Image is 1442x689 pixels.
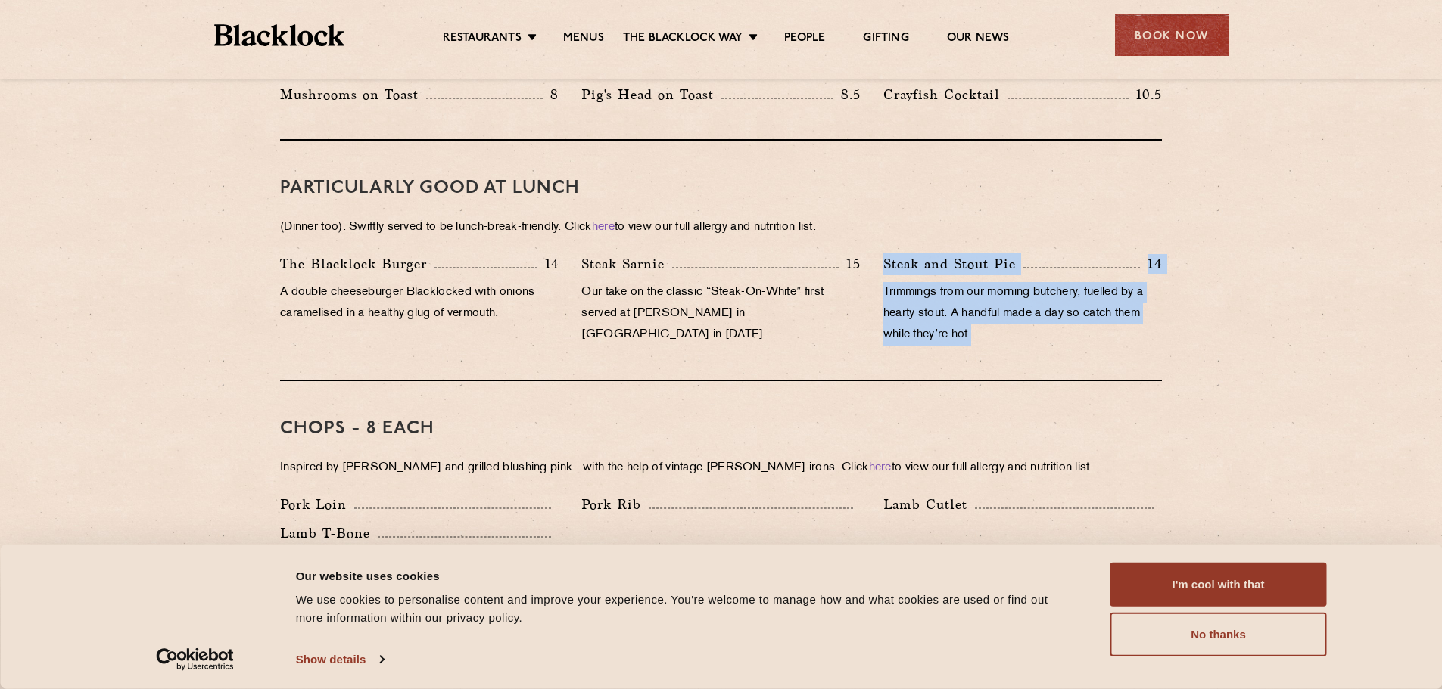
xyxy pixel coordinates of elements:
p: Steak and Stout Pie [883,253,1023,275]
p: (Dinner too). Swiftly served to be lunch-break-friendly. Click to view our full allergy and nutri... [280,217,1162,238]
h3: PARTICULARLY GOOD AT LUNCH [280,178,1162,198]
p: Trimmings from our morning butchery, fuelled by a hearty stout. A handful made a day so catch the... [883,282,1162,346]
p: 8 [543,85,559,104]
a: Menus [563,31,604,48]
div: Our website uses cookies [296,566,1076,585]
p: 10.5 [1129,85,1162,104]
p: Inspired by [PERSON_NAME] and grilled blushing pink - with the help of vintage [PERSON_NAME] iron... [280,458,1162,479]
button: No thanks [1110,613,1327,656]
a: Our News [947,31,1010,48]
a: Show details [296,648,384,671]
p: Pork Loin [280,494,354,515]
p: A double cheeseburger Blacklocked with onions caramelised in a healthy glug of vermouth. [280,282,559,324]
p: 15 [839,254,861,274]
a: People [784,31,825,48]
p: Steak Sarnie [581,253,672,275]
div: We use cookies to personalise content and improve your experience. You're welcome to manage how a... [296,591,1076,627]
img: BL_Textured_Logo-footer-cropped.svg [214,24,345,46]
a: Usercentrics Cookiebot - opens in a new window [129,648,261,671]
button: I'm cool with that [1110,563,1327,607]
p: Pork Rib [581,494,649,515]
div: Book Now [1115,14,1229,56]
p: 14 [537,254,559,274]
a: The Blacklock Way [623,31,743,48]
a: Gifting [863,31,908,48]
p: Our take on the classic “Steak-On-White” first served at [PERSON_NAME] in [GEOGRAPHIC_DATA] in [D... [581,282,860,346]
p: 8.5 [833,85,861,104]
p: Pig's Head on Toast [581,84,721,105]
a: here [869,462,892,473]
p: Mushrooms on Toast [280,84,426,105]
p: 14 [1140,254,1162,274]
a: Restaurants [443,31,522,48]
p: Crayfish Cocktail [883,84,1008,105]
p: Lamb T-Bone [280,523,378,544]
p: The Blacklock Burger [280,253,434,275]
p: Lamb Cutlet [883,494,975,515]
h3: Chops - 8 each [280,419,1162,439]
a: here [592,222,615,233]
